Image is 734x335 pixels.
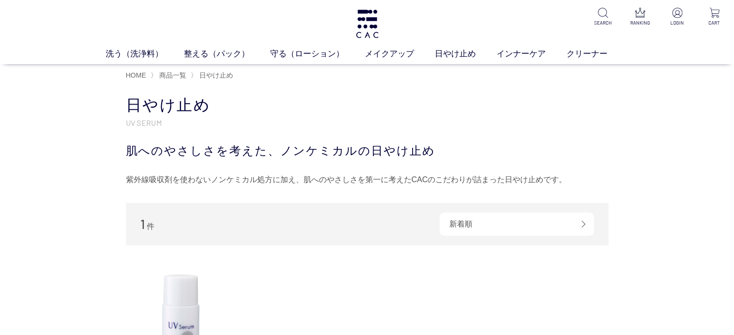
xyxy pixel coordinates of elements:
[126,118,609,128] p: UV SERUM
[567,48,628,60] a: クリーナー
[355,10,380,38] img: logo
[703,19,726,27] p: CART
[365,48,435,60] a: メイクアップ
[665,19,689,27] p: LOGIN
[106,48,184,60] a: 洗う（洗浄料）
[159,71,186,79] span: 商品一覧
[126,71,146,79] a: HOME
[270,48,365,60] a: 守る（ローション）
[191,71,235,80] li: 〉
[126,95,609,116] h1: 日やけ止め
[440,213,594,236] div: 新着順
[628,8,652,27] a: RANKING
[703,8,726,27] a: CART
[126,142,609,160] div: 肌へのやさしさを考えた、ノンケミカルの日やけ止め
[151,71,189,80] li: 〉
[197,71,233,79] a: 日やけ止め
[199,71,233,79] span: 日やけ止め
[665,8,689,27] a: LOGIN
[140,216,145,231] span: 1
[628,19,652,27] p: RANKING
[184,48,270,60] a: 整える（パック）
[435,48,497,60] a: 日やけ止め
[497,48,567,60] a: インナーケア
[157,71,186,79] a: 商品一覧
[147,222,154,230] span: 件
[591,19,615,27] p: SEARCH
[591,8,615,27] a: SEARCH
[126,172,609,188] div: 紫外線吸収剤を使わないノンケミカル処方に加え、肌へのやさしさを第一に考えたCACのこだわりが詰まった日やけ止めです。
